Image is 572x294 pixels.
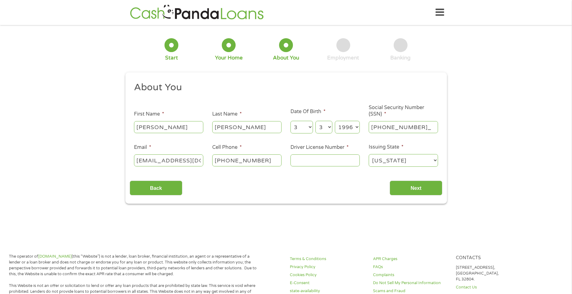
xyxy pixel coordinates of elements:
input: Back [130,181,182,196]
input: (541) 754-3010 [212,154,282,166]
a: state-availability [290,288,366,294]
label: Driver License Number [290,144,349,151]
a: Complaints [373,272,449,278]
div: Banking [390,55,411,61]
h4: Contacts [456,255,532,261]
label: Email [134,144,151,151]
p: The operator of (this “Website”) is not a lender, loan broker, financial institution, an agent or... [9,254,258,277]
a: Privacy Policy [290,264,366,270]
img: GetLoanNow Logo [128,4,266,21]
input: 078-05-1120 [369,121,438,133]
label: Social Security Number (SSN) [369,104,438,117]
a: [DOMAIN_NAME] [38,254,72,259]
input: John [134,121,203,133]
div: Employment [327,55,359,61]
a: E-Consent [290,280,366,286]
label: First Name [134,111,164,117]
a: Terms & Conditions [290,256,366,262]
a: APR Charges [373,256,449,262]
a: FAQs [373,264,449,270]
a: Cookies Policy [290,272,366,278]
div: Start [165,55,178,61]
div: About You [273,55,299,61]
a: Contact Us [456,284,532,290]
h2: About You [134,81,433,94]
a: Do Not Sell My Personal Information [373,280,449,286]
input: john@gmail.com [134,154,203,166]
input: Next [390,181,442,196]
div: Your Home [215,55,243,61]
a: Scams and Fraud [373,288,449,294]
label: Issuing State [369,144,404,150]
label: Last Name [212,111,242,117]
label: Date Of Birth [290,108,326,115]
p: [STREET_ADDRESS], [GEOGRAPHIC_DATA], FL 32804. [456,265,532,282]
label: Cell Phone [212,144,242,151]
input: Smith [212,121,282,133]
